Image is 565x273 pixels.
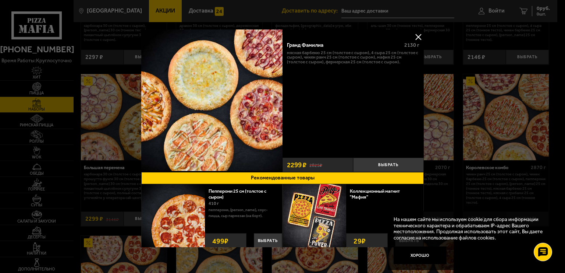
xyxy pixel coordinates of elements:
img: Гранд Фамилиа [141,29,282,171]
s: 2825 ₽ [309,162,322,168]
span: 2130 г [404,42,419,48]
div: Гранд Фамилиа [287,42,399,48]
p: Мясная Барбекю 25 см (толстое с сыром), 4 сыра 25 см (толстое с сыром), Чикен Ранч 25 см (толстое... [287,50,419,64]
strong: 499 ₽ [210,234,230,248]
button: Рекомендованные товары [141,172,424,184]
span: 2299 ₽ [287,161,306,168]
strong: 29 ₽ [352,234,367,248]
a: Гранд Фамилиа [141,29,282,172]
a: Пепперони 25 см (толстое с сыром) [209,188,266,200]
span: 410 г [209,201,219,206]
button: Выбрать [254,233,282,249]
p: На нашем сайте мы используем cookie для сбора информации технического характера и обрабатываем IP... [394,217,547,241]
p: пепперони, [PERSON_NAME], соус-пицца, сыр пармезан (на борт). [209,207,277,219]
button: Хорошо [394,246,447,264]
button: Выбрать [353,158,424,172]
a: Коллекционный магнит "Мафия" [350,188,400,200]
